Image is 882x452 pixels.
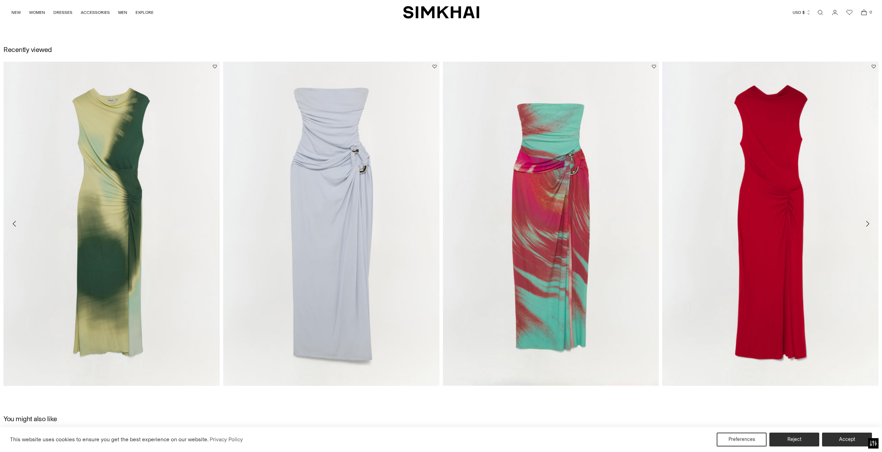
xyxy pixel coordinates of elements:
a: SIMKHAI [403,6,479,19]
button: Add to Wishlist [433,64,437,69]
span: 0 [867,9,874,15]
button: Add to Wishlist [652,64,656,69]
button: Move to previous carousel slide [7,216,22,231]
img: Emma Strapless Jersey Gown [443,62,659,386]
a: NEW [11,5,21,20]
img: Acacia Jersey Midi Dress [662,62,879,386]
img: Emma Strapless Jersey Gown [223,62,439,386]
button: Accept [822,433,872,446]
h2: Recently viewed [3,46,52,53]
button: Add to Wishlist [213,64,217,69]
button: Move to next carousel slide [860,216,875,231]
a: WOMEN [29,5,45,20]
button: Preferences [717,433,767,446]
button: USD $ [793,5,811,20]
a: EXPLORE [136,5,154,20]
a: Privacy Policy (opens in a new tab) [209,434,244,445]
a: ACCESSORIES [81,5,110,20]
h2: You might also like [3,415,57,423]
a: Open cart modal [857,6,871,19]
a: Go to the account page [828,6,842,19]
span: This website uses cookies to ensure you get the best experience on our website. [10,436,209,443]
iframe: Sign Up via Text for Offers [6,426,70,446]
a: Open search modal [813,6,827,19]
a: DRESSES [53,5,72,20]
img: Acacia Jersey Midi Dress [3,62,220,386]
button: Add to Wishlist [872,64,876,69]
a: MEN [118,5,127,20]
button: Reject [769,433,819,446]
a: Wishlist [842,6,856,19]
